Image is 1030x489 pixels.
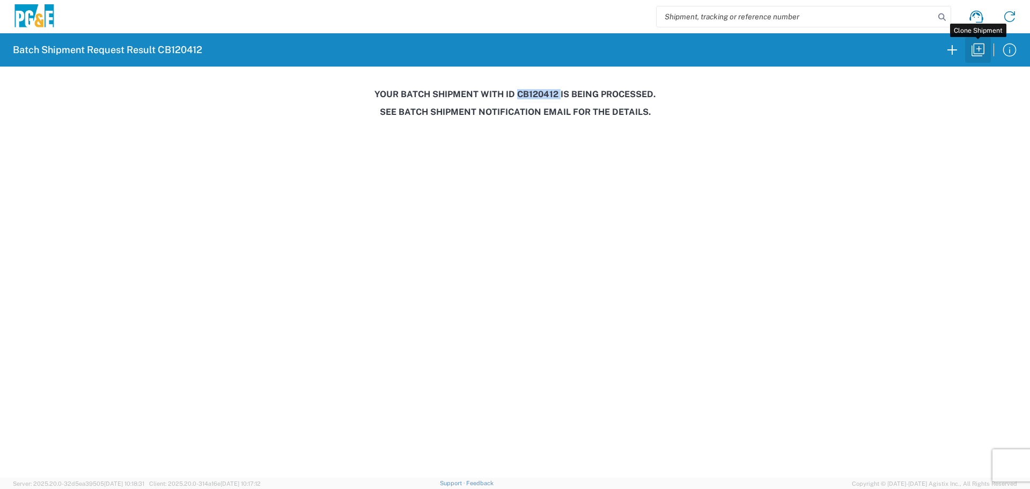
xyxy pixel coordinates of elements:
[149,480,261,487] span: Client: 2025.20.0-314a16e
[104,480,144,487] span: [DATE] 10:18:31
[657,6,935,27] input: Shipment, tracking or reference number
[13,4,56,30] img: pge
[8,89,1022,99] h3: Your batch shipment with id CB120412 is being processed.
[8,107,1022,117] h3: See Batch Shipment Notification email for the details.
[466,480,494,486] a: Feedback
[220,480,261,487] span: [DATE] 10:17:12
[13,43,202,56] h2: Batch Shipment Request Result CB120412
[440,480,467,486] a: Support
[852,479,1017,488] span: Copyright © [DATE]-[DATE] Agistix Inc., All Rights Reserved
[13,480,144,487] span: Server: 2025.20.0-32d5ea39505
